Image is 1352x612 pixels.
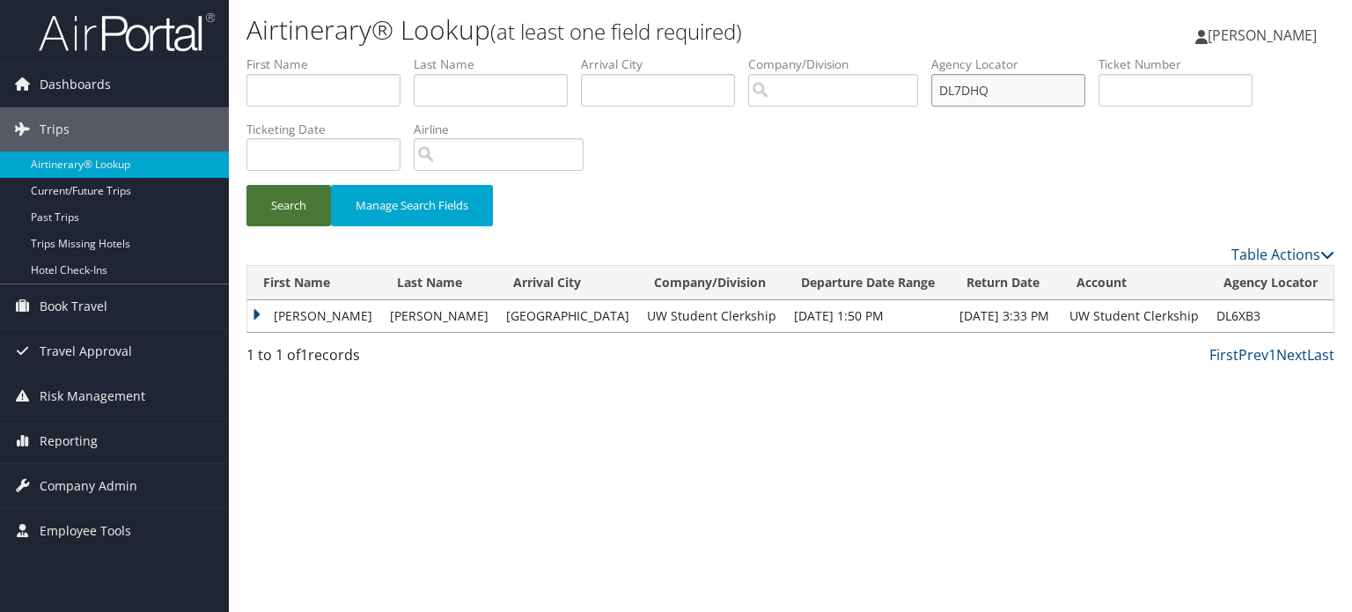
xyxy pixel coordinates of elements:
[381,300,497,332] td: [PERSON_NAME]
[40,63,111,107] span: Dashboards
[1307,345,1334,365] a: Last
[1208,300,1334,332] td: DL6XB3
[581,55,748,73] label: Arrival City
[497,300,638,332] td: [GEOGRAPHIC_DATA]
[785,266,951,300] th: Departure Date Range: activate to sort column ascending
[247,266,381,300] th: First Name: activate to sort column ascending
[414,121,597,138] label: Airline
[490,17,742,46] small: (at least one field required)
[497,266,638,300] th: Arrival City: activate to sort column ascending
[748,55,931,73] label: Company/Division
[40,374,145,418] span: Risk Management
[785,300,951,332] td: [DATE] 1:50 PM
[247,300,381,332] td: [PERSON_NAME]
[1061,266,1208,300] th: Account: activate to sort column ascending
[39,11,215,53] img: airportal-logo.png
[381,266,497,300] th: Last Name: activate to sort column ascending
[40,284,107,328] span: Book Travel
[40,329,132,373] span: Travel Approval
[1231,245,1334,264] a: Table Actions
[40,419,98,463] span: Reporting
[1195,9,1334,62] a: [PERSON_NAME]
[246,344,499,374] div: 1 to 1 of records
[246,185,331,226] button: Search
[638,266,785,300] th: Company/Division
[1061,300,1208,332] td: UW Student Clerkship
[638,300,785,332] td: UW Student Clerkship
[40,107,70,151] span: Trips
[246,121,414,138] label: Ticketing Date
[1268,345,1276,365] a: 1
[1208,26,1317,45] span: [PERSON_NAME]
[40,464,137,508] span: Company Admin
[1098,55,1266,73] label: Ticket Number
[40,509,131,553] span: Employee Tools
[951,300,1061,332] td: [DATE] 3:33 PM
[1209,345,1238,365] a: First
[1238,345,1268,365] a: Prev
[1208,266,1334,300] th: Agency Locator: activate to sort column ascending
[246,11,972,48] h1: Airtinerary® Lookup
[300,345,308,365] span: 1
[246,55,414,73] label: First Name
[331,185,493,226] button: Manage Search Fields
[931,55,1098,73] label: Agency Locator
[414,55,581,73] label: Last Name
[1276,345,1307,365] a: Next
[951,266,1061,300] th: Return Date: activate to sort column ascending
